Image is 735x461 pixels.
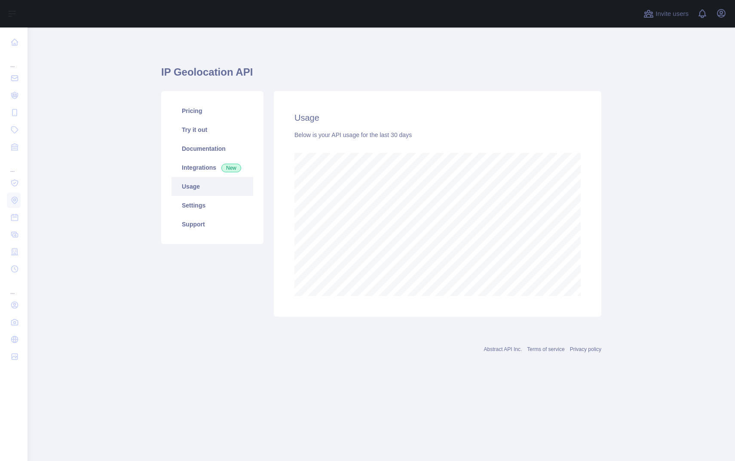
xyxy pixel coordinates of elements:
a: Privacy policy [570,346,601,352]
span: Invite users [655,9,689,19]
a: Abstract API Inc. [484,346,522,352]
a: Try it out [171,120,253,139]
div: ... [7,156,21,174]
span: New [221,164,241,172]
a: Terms of service [527,346,564,352]
h1: IP Geolocation API [161,65,601,86]
button: Invite users [642,7,690,21]
a: Integrations New [171,158,253,177]
div: ... [7,278,21,296]
div: Below is your API usage for the last 30 days [294,131,581,139]
a: Pricing [171,101,253,120]
a: Documentation [171,139,253,158]
a: Settings [171,196,253,215]
div: ... [7,52,21,69]
a: Usage [171,177,253,196]
h2: Usage [294,112,581,124]
a: Support [171,215,253,234]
